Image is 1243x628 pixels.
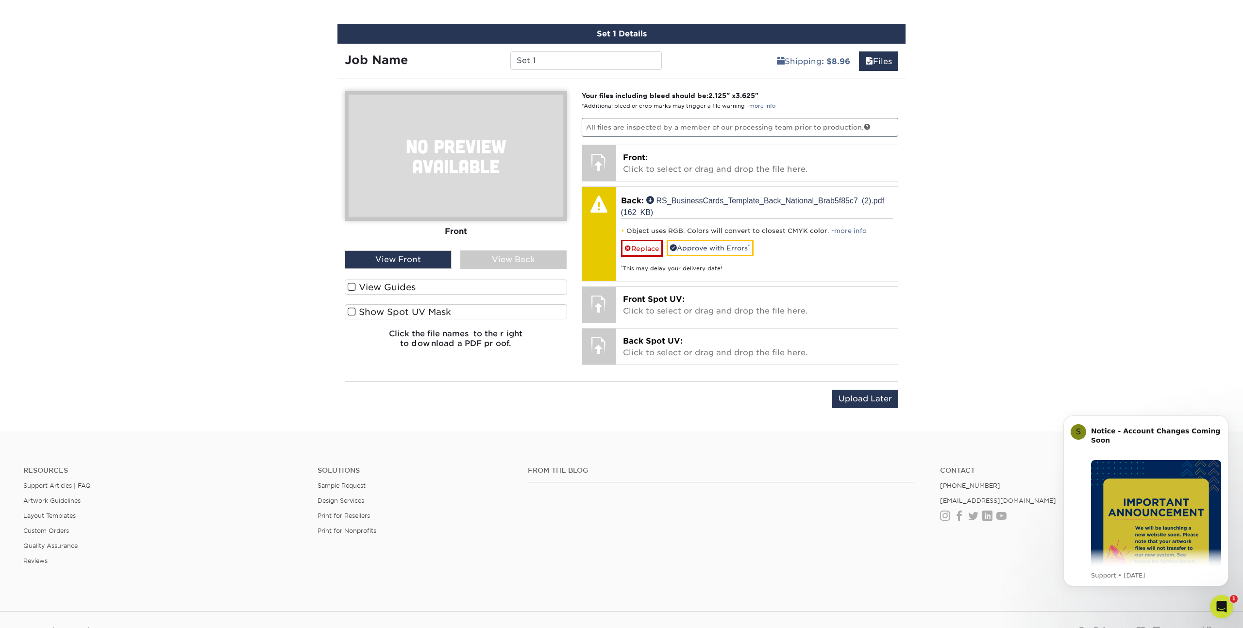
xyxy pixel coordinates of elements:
[23,466,303,475] h4: Resources
[2,598,83,625] iframe: Google Customer Reviews
[345,280,567,295] label: View Guides
[318,527,376,534] a: Print for Nonprofits
[834,227,867,234] a: more info
[621,196,885,215] a: RS_BusinessCards_Template_Back_National_Brab5f85c7 (2).pdf (162 KB)
[23,527,69,534] a: Custom Orders
[621,257,893,273] div: This may delay your delivery date!
[1230,595,1238,603] span: 1
[460,250,567,269] div: View Back
[623,295,685,304] span: Front Spot UV:
[940,497,1056,504] a: [EMAIL_ADDRESS][DOMAIN_NAME]
[1210,595,1233,618] iframe: Intercom live chat
[23,482,91,489] a: Support Articles | FAQ
[318,512,370,519] a: Print for Resellers
[623,294,891,317] p: Click to select or drag and drop the file here.
[623,336,683,346] span: Back Spot UV:
[749,103,775,109] a: more info
[621,240,663,257] a: Replace
[623,335,891,359] p: Click to select or drag and drop the file here.
[23,557,48,564] a: Reviews
[1049,401,1243,602] iframe: Intercom notifications message
[23,512,76,519] a: Layout Templates
[582,118,899,136] p: All files are inspected by a member of our processing team prior to production.
[23,542,78,549] a: Quality Assurance
[940,482,1000,489] a: [PHONE_NUMBER]
[771,51,857,71] a: Shipping: $8.96
[865,57,873,66] span: files
[777,57,785,66] span: shipping
[528,466,914,475] h4: From the Blog
[708,92,726,99] span: 2.125
[345,220,567,242] div: Front
[582,103,775,109] small: *Additional bleed or crop marks may trigger a file warning –
[859,51,898,71] a: Files
[23,497,81,504] a: Artwork Guidelines
[832,390,898,408] input: Upload Later
[318,482,366,489] a: Sample Request
[345,53,408,67] strong: Job Name
[623,152,891,175] p: Click to select or drag and drop the file here.
[736,92,755,99] span: 3.625
[940,466,1220,475] a: Contact
[318,497,364,504] a: Design Services
[345,304,567,319] label: Show Spot UV Mask
[337,24,906,44] div: Set 1 Details
[345,329,567,355] h6: Click the file names to the right to download a PDF proof.
[621,196,644,205] span: Back:
[667,240,754,256] a: Approve with Errors*
[822,57,850,66] b: : $8.96
[623,153,648,162] span: Front:
[621,227,893,235] li: Object uses RGB. Colors will convert to closest CMYK color. -
[345,250,452,269] div: View Front
[582,92,758,99] strong: Your files including bleed should be: " x "
[510,51,661,70] input: Enter a job name
[318,466,513,475] h4: Solutions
